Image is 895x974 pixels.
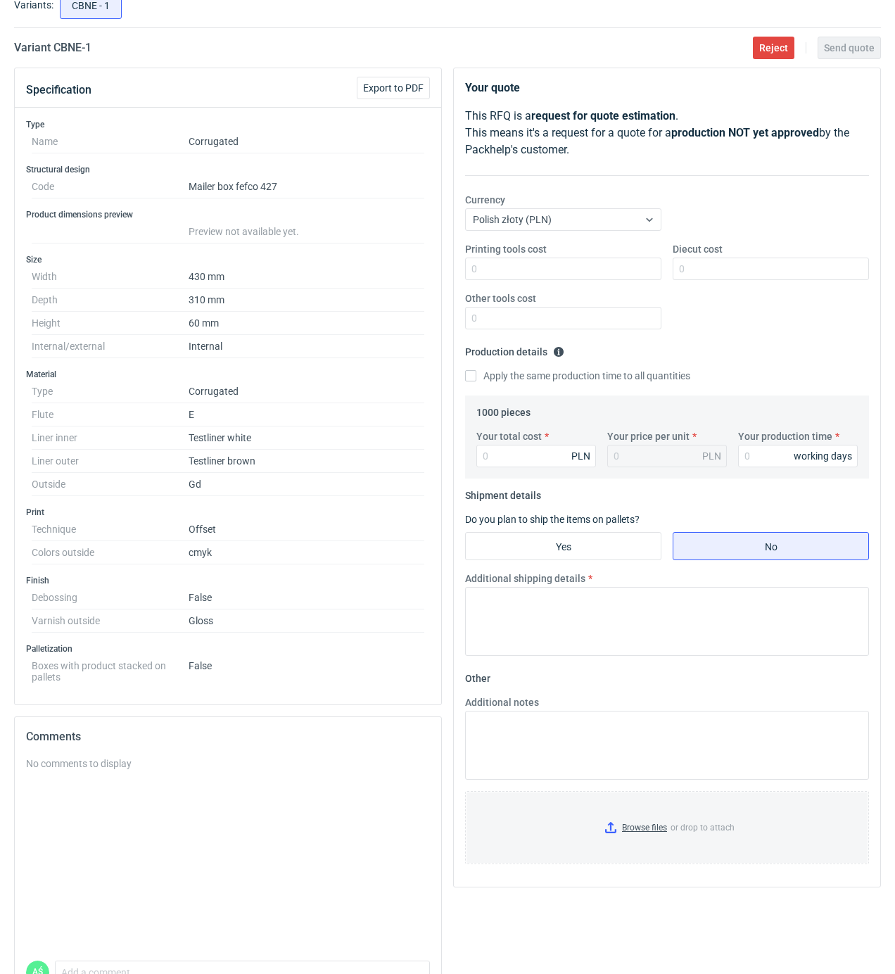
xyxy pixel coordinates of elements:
[189,473,424,496] dd: Gd
[189,586,424,609] dd: False
[32,518,189,541] dt: Technique
[607,429,690,443] label: Your price per unit
[476,401,531,418] legend: 1000 pieces
[32,335,189,358] dt: Internal/external
[476,429,542,443] label: Your total cost
[189,289,424,312] dd: 310 mm
[26,728,430,745] h2: Comments
[673,258,869,280] input: 0
[32,450,189,473] dt: Liner outer
[189,130,424,153] dd: Corrugated
[26,575,430,586] h3: Finish
[465,571,585,586] label: Additional shipping details
[189,450,424,473] dd: Testliner brown
[465,193,505,207] label: Currency
[189,403,424,426] dd: E
[32,312,189,335] dt: Height
[32,265,189,289] dt: Width
[465,484,541,501] legend: Shipment details
[189,175,424,198] dd: Mailer box fefco 427
[738,445,858,467] input: 0
[818,37,881,59] button: Send quote
[32,380,189,403] dt: Type
[32,654,189,683] dt: Boxes with product stacked on pallets
[32,130,189,153] dt: Name
[189,654,424,683] dd: False
[702,449,721,463] div: PLN
[465,532,661,560] label: Yes
[32,473,189,496] dt: Outside
[465,341,564,358] legend: Production details
[571,449,590,463] div: PLN
[189,380,424,403] dd: Corrugated
[26,507,430,518] h3: Print
[189,609,424,633] dd: Gloss
[189,226,299,237] span: Preview not available yet.
[32,426,189,450] dt: Liner inner
[32,289,189,312] dt: Depth
[26,369,430,380] h3: Material
[465,514,640,525] label: Do you plan to ship the items on pallets?
[465,108,869,158] p: This RFQ is a . This means it's a request for a quote for a by the Packhelp's customer.
[465,307,661,329] input: 0
[26,643,430,654] h3: Palletization
[476,445,596,467] input: 0
[794,449,852,463] div: working days
[753,37,794,59] button: Reject
[26,209,430,220] h3: Product dimensions preview
[759,43,788,53] span: Reject
[738,429,832,443] label: Your production time
[465,242,547,256] label: Printing tools cost
[32,403,189,426] dt: Flute
[465,369,690,383] label: Apply the same production time to all quantities
[189,541,424,564] dd: cmyk
[32,175,189,198] dt: Code
[673,242,723,256] label: Diecut cost
[26,73,91,107] button: Specification
[26,757,430,771] div: No comments to display
[32,609,189,633] dt: Varnish outside
[32,586,189,609] dt: Debossing
[465,695,539,709] label: Additional notes
[189,426,424,450] dd: Testliner white
[357,77,430,99] button: Export to PDF
[363,83,424,93] span: Export to PDF
[465,291,536,305] label: Other tools cost
[824,43,875,53] span: Send quote
[466,792,868,864] label: or drop to attach
[26,164,430,175] h3: Structural design
[531,109,675,122] strong: request for quote estimation
[14,39,91,56] h2: Variant CBNE - 1
[189,518,424,541] dd: Offset
[26,254,430,265] h3: Size
[189,335,424,358] dd: Internal
[465,258,661,280] input: 0
[32,541,189,564] dt: Colors outside
[473,214,552,225] span: Polish złoty (PLN)
[189,265,424,289] dd: 430 mm
[671,126,819,139] strong: production NOT yet approved
[26,119,430,130] h3: Type
[189,312,424,335] dd: 60 mm
[673,532,869,560] label: No
[465,81,520,94] strong: Your quote
[465,667,490,684] legend: Other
